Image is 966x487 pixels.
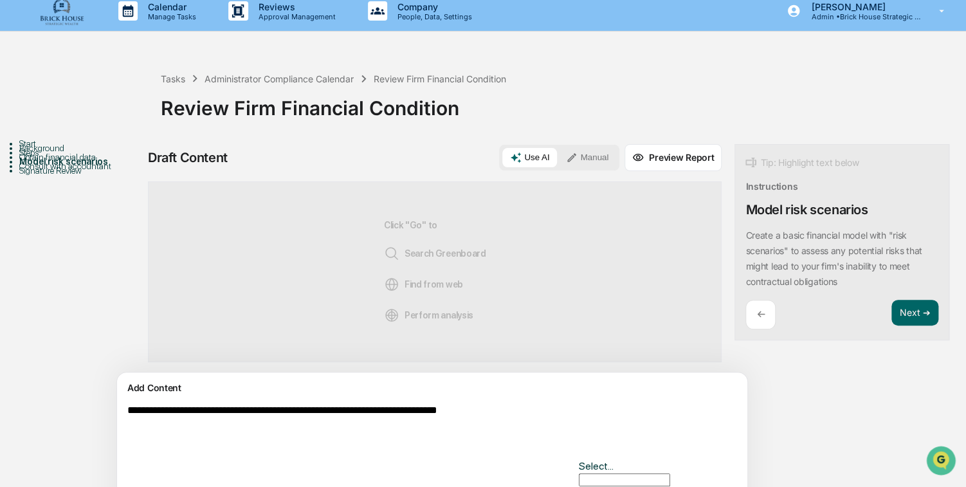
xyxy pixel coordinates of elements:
span: Data Lookup [26,187,81,199]
span: Attestations [106,162,159,175]
div: Tip: Highlight text below [745,155,859,170]
p: Reviews [248,1,342,12]
span: Preclearance [26,162,83,175]
div: Select... [578,460,739,472]
a: 🔎Data Lookup [8,181,86,205]
div: Click "Go" to [384,203,486,341]
div: We're available if you need us! [44,111,163,122]
a: Powered byPylon [91,217,156,228]
p: How can we help? [13,27,234,48]
p: Approval Management [248,12,342,21]
span: Perform analysis [384,308,473,323]
img: Analysis [384,308,399,323]
p: Manage Tasks [138,12,203,21]
div: Model risk scenarios [19,156,161,167]
div: 🗄️ [93,163,104,174]
div: Steps [19,147,161,158]
button: Manual [558,148,616,167]
button: Next ➔ [891,300,938,326]
p: [PERSON_NAME] [801,1,920,12]
div: Obtain financial data [19,152,161,162]
div: Consult with accountant [19,161,161,171]
div: Background [19,143,161,153]
div: Signature Review [19,165,161,176]
a: 🖐️Preclearance [8,157,88,180]
div: Draft Content [148,150,228,165]
button: Preview Report [624,144,722,171]
p: Company [387,1,478,12]
div: Review Firm Financial Condition [374,73,506,84]
button: Start new chat [219,102,234,118]
div: Review Firm Financial Condition [161,86,960,120]
p: People, Data, Settings [387,12,478,21]
a: 🗄️Attestations [88,157,165,180]
div: Administrator Compliance Calendar [205,73,354,84]
div: Start new chat [44,98,211,111]
div: Start [19,138,161,149]
p: ← [756,308,765,320]
div: Tasks [161,73,185,84]
div: 🔎 [13,188,23,198]
p: Calendar [138,1,203,12]
iframe: Open customer support [925,445,960,479]
div: Model risk scenarios [745,202,868,217]
span: Find from web [384,277,463,292]
div: Instructions [745,181,797,192]
img: Web [384,277,399,292]
div: 🖐️ [13,163,23,174]
img: 1746055101610-c473b297-6a78-478c-a979-82029cc54cd1 [13,98,36,122]
p: Admin • Brick House Strategic Wealth [801,12,920,21]
img: Search [384,246,399,261]
div: Add Content [125,380,740,396]
span: Pylon [128,218,156,228]
button: Use AI [502,148,557,167]
p: Create a basic financial model with "risk scenarios" to assess any potential risks that might lea... [745,230,922,287]
span: Search Greenboard [384,246,486,261]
